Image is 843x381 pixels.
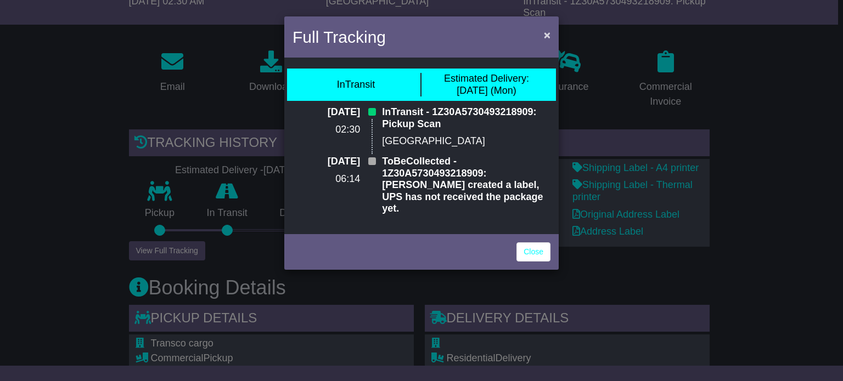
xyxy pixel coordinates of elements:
p: [DATE] [293,156,360,168]
p: InTransit - 1Z30A5730493218909: Pickup Scan [382,106,550,130]
span: Estimated Delivery: [444,73,529,84]
span: × [544,29,550,41]
p: ToBeCollected - 1Z30A5730493218909: [PERSON_NAME] created a label, UPS has not received the packa... [382,156,550,215]
div: [DATE] (Mon) [444,73,529,96]
p: [GEOGRAPHIC_DATA] [382,135,550,147]
p: 06:14 [293,173,360,185]
div: InTransit [337,79,375,91]
a: Close [516,242,550,261]
h4: Full Tracking [293,25,386,49]
button: Close [538,24,556,46]
p: [DATE] [293,106,360,118]
p: 02:30 [293,124,360,136]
